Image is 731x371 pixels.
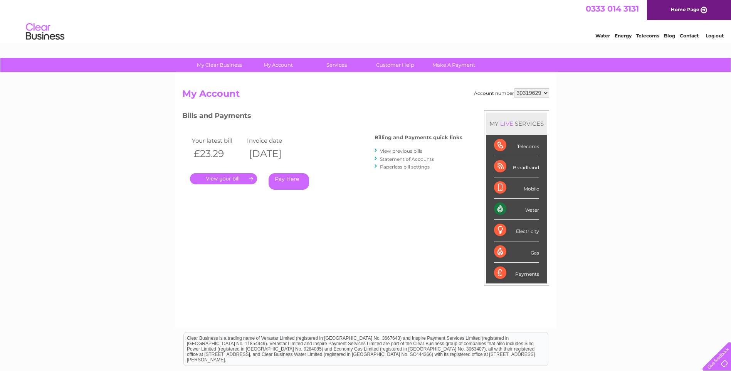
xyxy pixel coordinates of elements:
[664,33,675,39] a: Blog
[375,135,462,140] h4: Billing and Payments quick links
[380,156,434,162] a: Statement of Accounts
[586,4,639,13] a: 0333 014 3131
[595,33,610,39] a: Water
[269,173,309,190] a: Pay Here
[494,263,539,283] div: Payments
[25,20,65,44] img: logo.png
[636,33,659,39] a: Telecoms
[245,135,301,146] td: Invoice date
[380,164,430,170] a: Paperless bill settings
[188,58,251,72] a: My Clear Business
[245,146,301,162] th: [DATE]
[380,148,422,154] a: View previous bills
[494,220,539,241] div: Electricity
[706,33,724,39] a: Log out
[363,58,427,72] a: Customer Help
[494,135,539,156] div: Telecoms
[494,241,539,263] div: Gas
[680,33,699,39] a: Contact
[246,58,310,72] a: My Account
[494,156,539,177] div: Broadband
[499,120,515,127] div: LIVE
[190,135,245,146] td: Your latest bill
[305,58,368,72] a: Services
[190,173,257,184] a: .
[486,113,547,135] div: MY SERVICES
[615,33,632,39] a: Energy
[182,88,549,103] h2: My Account
[190,146,245,162] th: £23.29
[182,110,462,124] h3: Bills and Payments
[474,88,549,98] div: Account number
[184,4,548,37] div: Clear Business is a trading name of Verastar Limited (registered in [GEOGRAPHIC_DATA] No. 3667643...
[494,199,539,220] div: Water
[494,177,539,199] div: Mobile
[422,58,486,72] a: Make A Payment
